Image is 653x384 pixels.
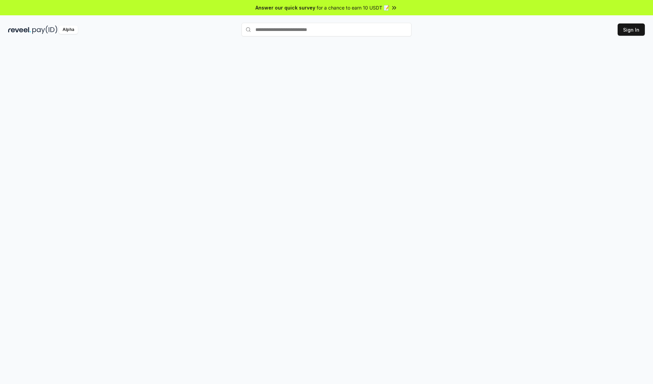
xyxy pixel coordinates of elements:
span: for a chance to earn 10 USDT 📝 [317,4,389,11]
button: Sign In [618,23,645,36]
img: reveel_dark [8,26,31,34]
span: Answer our quick survey [255,4,315,11]
img: pay_id [32,26,57,34]
div: Alpha [59,26,78,34]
